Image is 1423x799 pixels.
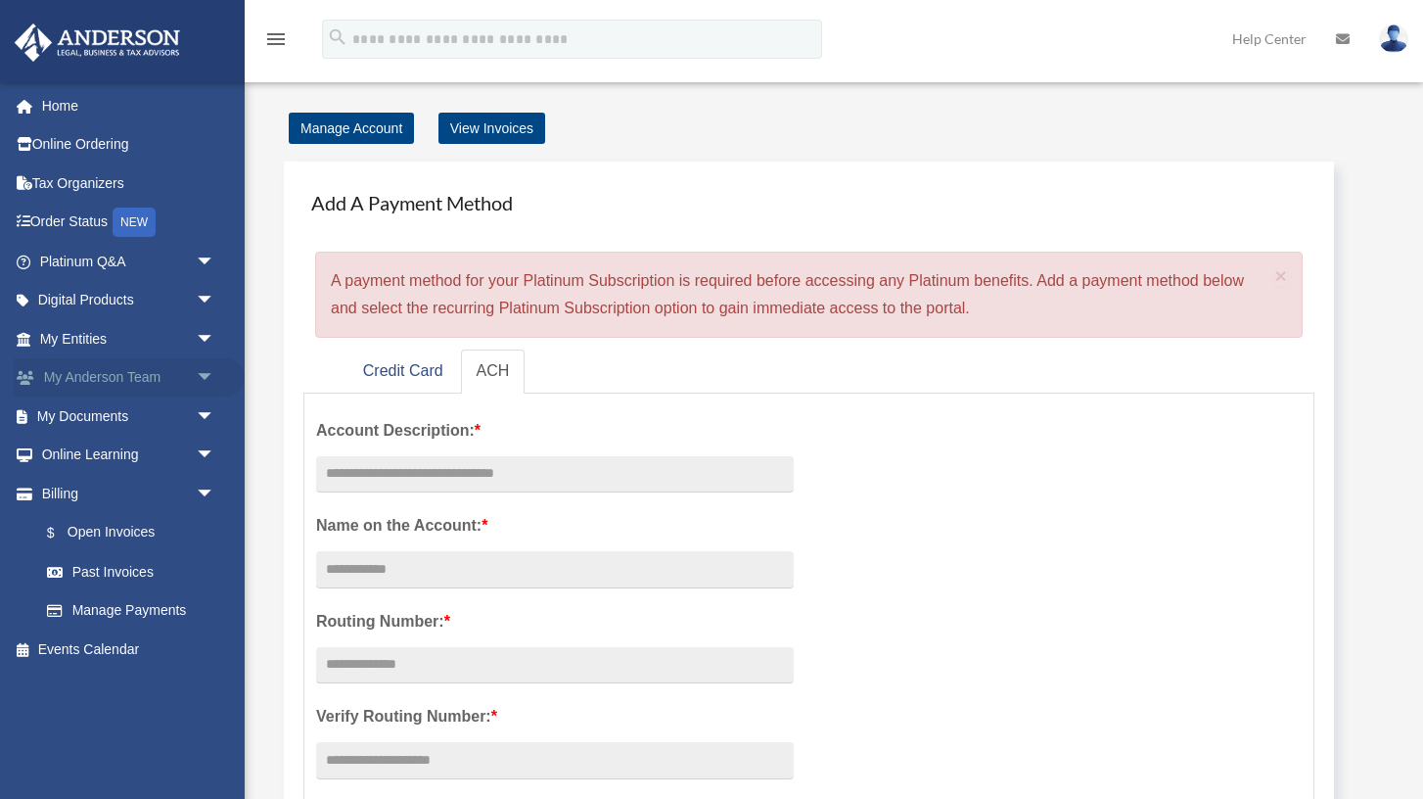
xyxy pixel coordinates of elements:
a: Digital Productsarrow_drop_down [14,281,245,320]
button: Close [1275,265,1288,286]
span: arrow_drop_down [196,242,235,282]
a: My Documentsarrow_drop_down [14,397,245,436]
a: Tax Organizers [14,164,245,203]
a: Online Learningarrow_drop_down [14,436,245,475]
span: $ [58,521,68,545]
span: arrow_drop_down [196,358,235,399]
label: Routing Number: [316,608,794,635]
span: arrow_drop_down [196,436,235,476]
a: My Entitiesarrow_drop_down [14,319,245,358]
i: menu [264,27,288,51]
img: User Pic [1379,24,1408,53]
span: arrow_drop_down [196,397,235,437]
label: Account Description: [316,417,794,445]
a: $Open Invoices [27,513,245,553]
a: Order StatusNEW [14,203,245,243]
span: arrow_drop_down [196,319,235,359]
label: Verify Routing Number: [316,703,794,730]
a: Events Calendar [14,630,245,669]
a: Platinum Q&Aarrow_drop_down [14,242,245,281]
a: View Invoices [438,113,545,144]
h4: Add A Payment Method [303,181,1314,224]
img: Anderson Advisors Platinum Portal [9,23,186,62]
label: Name on the Account: [316,512,794,540]
a: Credit Card [347,350,459,394]
a: Manage Account [289,113,414,144]
a: ACH [461,350,526,394]
div: A payment method for your Platinum Subscription is required before accessing any Platinum benefit... [315,252,1303,338]
a: Home [14,86,245,125]
a: Manage Payments [27,591,235,631]
a: My Anderson Teamarrow_drop_down [14,358,245,398]
a: Online Ordering [14,125,245,164]
span: arrow_drop_down [196,474,235,514]
i: search [327,26,348,48]
a: Past Invoices [27,552,245,591]
span: arrow_drop_down [196,281,235,321]
div: NEW [113,208,156,237]
a: menu [264,34,288,51]
a: Billingarrow_drop_down [14,474,245,513]
span: × [1275,264,1288,287]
